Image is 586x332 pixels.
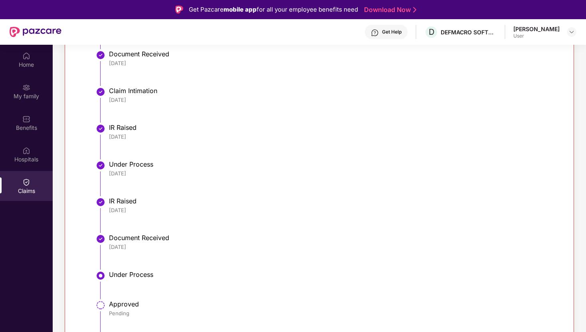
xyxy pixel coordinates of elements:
div: IR Raised [109,197,556,205]
img: svg+xml;base64,PHN2ZyBpZD0iU3RlcC1Eb25lLTMyeDMyIiB4bWxucz0iaHR0cDovL3d3dy53My5vcmcvMjAwMC9zdmciIH... [96,161,105,170]
div: [DATE] [109,60,556,67]
div: Document Received [109,234,556,242]
div: [PERSON_NAME] [513,25,560,33]
div: Under Process [109,160,556,168]
img: svg+xml;base64,PHN2ZyBpZD0iQmVuZWZpdHMiIHhtbG5zPSJodHRwOi8vd3d3LnczLm9yZy8yMDAwL3N2ZyIgd2lkdGg9Ij... [22,115,30,123]
div: Claim Intimation [109,87,556,95]
div: [DATE] [109,207,556,214]
div: Get Pazcare for all your employee benefits need [189,5,358,14]
div: [DATE] [109,170,556,177]
div: DEFMACRO SOFTWARE PRIVATE LIMITED [441,28,497,36]
img: svg+xml;base64,PHN2ZyBpZD0iRHJvcGRvd24tMzJ4MzIiIHhtbG5zPSJodHRwOi8vd3d3LnczLm9yZy8yMDAwL3N2ZyIgd2... [568,29,575,35]
img: svg+xml;base64,PHN2ZyBpZD0iQ2xhaW0iIHhtbG5zPSJodHRwOi8vd3d3LnczLm9yZy8yMDAwL3N2ZyIgd2lkdGg9IjIwIi... [22,178,30,186]
img: svg+xml;base64,PHN2ZyBpZD0iU3RlcC1Eb25lLTMyeDMyIiB4bWxucz0iaHR0cDovL3d3dy53My5vcmcvMjAwMC9zdmciIH... [96,87,105,97]
div: Approved [109,300,556,308]
div: IR Raised [109,123,556,131]
img: svg+xml;base64,PHN2ZyBpZD0iU3RlcC1Eb25lLTMyeDMyIiB4bWxucz0iaHR0cDovL3d3dy53My5vcmcvMjAwMC9zdmciIH... [96,197,105,207]
img: Stroke [413,6,416,14]
a: Download Now [364,6,414,14]
span: D [429,27,434,37]
strong: mobile app [224,6,257,13]
img: svg+xml;base64,PHN2ZyBpZD0iSG9tZSIgeG1sbnM9Imh0dHA6Ly93d3cudzMub3JnLzIwMDAvc3ZnIiB3aWR0aD0iMjAiIG... [22,52,30,60]
img: svg+xml;base64,PHN2ZyBpZD0iU3RlcC1QZW5kaW5nLTMyeDMyIiB4bWxucz0iaHR0cDovL3d3dy53My5vcmcvMjAwMC9zdm... [96,300,105,310]
div: Pending [109,310,556,317]
div: User [513,33,560,39]
img: svg+xml;base64,PHN2ZyBpZD0iSG9zcGl0YWxzIiB4bWxucz0iaHR0cDovL3d3dy53My5vcmcvMjAwMC9zdmciIHdpZHRoPS... [22,147,30,155]
img: svg+xml;base64,PHN2ZyBpZD0iU3RlcC1BY3RpdmUtMzJ4MzIiIHhtbG5zPSJodHRwOi8vd3d3LnczLm9yZy8yMDAwL3N2Zy... [96,271,105,280]
img: svg+xml;base64,PHN2ZyBpZD0iU3RlcC1Eb25lLTMyeDMyIiB4bWxucz0iaHR0cDovL3d3dy53My5vcmcvMjAwMC9zdmciIH... [96,50,105,60]
div: Document Received [109,50,556,58]
img: svg+xml;base64,PHN2ZyB3aWR0aD0iMjAiIGhlaWdodD0iMjAiIHZpZXdCb3g9IjAgMCAyMCAyMCIgZmlsbD0ibm9uZSIgeG... [22,83,30,91]
img: svg+xml;base64,PHN2ZyBpZD0iU3RlcC1Eb25lLTMyeDMyIiB4bWxucz0iaHR0cDovL3d3dy53My5vcmcvMjAwMC9zdmciIH... [96,124,105,133]
div: [DATE] [109,133,556,140]
img: svg+xml;base64,PHN2ZyBpZD0iSGVscC0zMngzMiIgeG1sbnM9Imh0dHA6Ly93d3cudzMub3JnLzIwMDAvc3ZnIiB3aWR0aD... [371,29,379,37]
div: [DATE] [109,96,556,103]
img: svg+xml;base64,PHN2ZyBpZD0iU3RlcC1Eb25lLTMyeDMyIiB4bWxucz0iaHR0cDovL3d3dy53My5vcmcvMjAwMC9zdmciIH... [96,234,105,244]
img: Logo [175,6,183,14]
div: [DATE] [109,243,556,250]
div: Under Process [109,270,556,278]
img: New Pazcare Logo [10,27,61,37]
div: Get Help [382,29,402,35]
